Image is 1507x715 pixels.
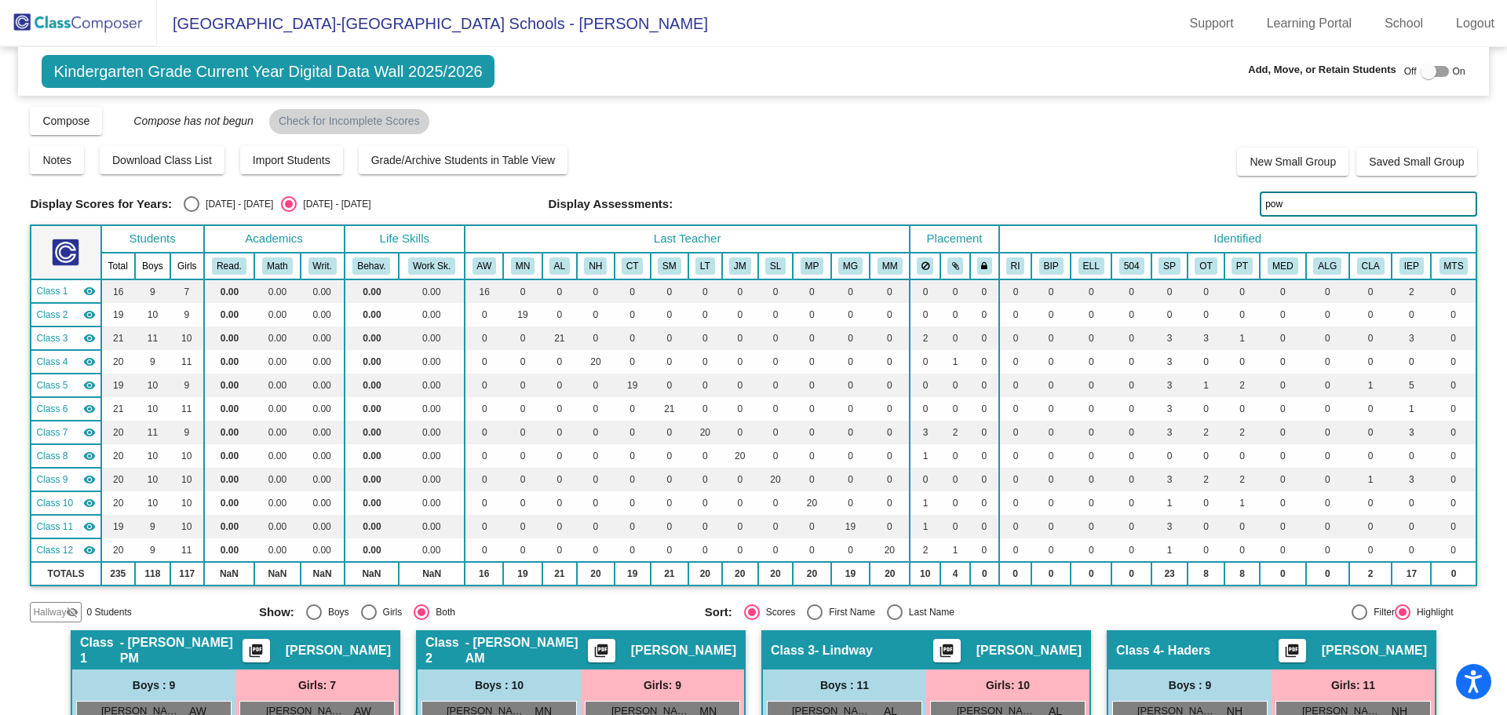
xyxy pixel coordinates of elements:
button: Behav. [352,257,390,275]
td: 0 [758,303,794,326]
td: 0.00 [301,279,345,303]
td: 0 [910,374,940,397]
button: Import Students [240,146,343,174]
button: Download Class List [100,146,224,174]
td: 0 [1111,279,1151,303]
th: Maggie Niederhelman [503,253,542,279]
td: 9 [170,374,204,397]
td: 0 [999,326,1031,350]
td: 0 [1306,374,1349,397]
button: LT [695,257,715,275]
td: 21 [542,326,578,350]
td: 20 [101,350,135,374]
th: 504 Plan [1111,253,1151,279]
td: 0 [465,374,503,397]
th: Medical Alert [1260,253,1305,279]
button: Read. [212,257,246,275]
td: 0 [1224,279,1260,303]
th: In MTSS Process [1431,253,1476,279]
td: 1 [940,350,970,374]
th: Students [101,225,204,253]
td: Maggie Niederhelman - Niederhelman AM [31,303,100,326]
td: 0 [1306,326,1349,350]
a: Support [1177,11,1246,36]
td: 0 [577,374,615,397]
td: 0 [651,279,688,303]
mat-chip: Check for Incomplete Scores [269,109,429,134]
button: Print Students Details [1279,639,1306,662]
td: 0 [1151,279,1188,303]
td: 0 [1031,303,1071,326]
td: 0 [688,374,722,397]
td: 0 [465,326,503,350]
td: 0.00 [254,350,300,374]
button: OT [1195,257,1217,275]
td: 0 [793,279,830,303]
td: 0.00 [399,303,465,326]
td: 1 [1188,374,1224,397]
td: 0 [1151,303,1188,326]
td: 0 [1392,350,1431,374]
td: 0 [970,303,999,326]
span: Add, Move, or Retain Students [1248,62,1396,78]
td: 0 [1431,350,1476,374]
mat-icon: visibility [83,356,96,368]
mat-icon: picture_as_pdf [1283,643,1301,665]
td: 0 [758,326,794,350]
th: Keep with teacher [970,253,999,279]
td: 0 [970,374,999,397]
th: Life Skills [345,225,465,253]
td: 0 [870,279,910,303]
a: Logout [1443,11,1507,36]
td: 0.00 [345,279,400,303]
td: 0 [615,303,651,326]
td: 0 [1260,350,1305,374]
th: Classroom Aide [1349,253,1392,279]
th: Boys [135,253,170,279]
td: 0 [999,374,1031,397]
td: 0 [1224,303,1260,326]
td: 0 [1306,279,1349,303]
td: 0 [940,303,970,326]
button: Print Students Details [243,639,270,662]
td: 0 [870,303,910,326]
td: 0 [970,279,999,303]
td: 5 [1392,374,1431,397]
td: 11 [135,326,170,350]
button: PT [1232,257,1253,275]
button: MM [878,257,903,275]
td: 0 [1260,326,1305,350]
th: Michelle Pagan [793,253,830,279]
td: 0 [1111,326,1151,350]
td: 0 [1071,326,1111,350]
button: AW [473,257,496,275]
span: Class 5 [36,378,68,392]
td: 0 [1349,279,1392,303]
th: Identified [999,225,1476,253]
td: 21 [101,397,135,421]
button: MN [511,257,535,275]
td: 0 [722,326,758,350]
mat-icon: visibility [83,308,96,321]
td: 0 [793,350,830,374]
td: 0 [910,279,940,303]
a: School [1372,11,1436,36]
th: Corinne Thacker [615,253,651,279]
span: Import Students [253,154,330,166]
button: MP [801,257,824,275]
td: 0.00 [399,326,465,350]
td: 0 [758,374,794,397]
td: 10 [170,326,204,350]
td: 0.00 [204,397,255,421]
td: 0 [999,350,1031,374]
td: 0 [1031,326,1071,350]
td: 0 [1349,303,1392,326]
button: BIP [1039,257,1064,275]
td: 0 [1431,303,1476,326]
td: 0 [503,350,542,374]
td: 1 [1224,326,1260,350]
th: Nicole Haders [577,253,615,279]
td: 2 [910,326,940,350]
div: [DATE] - [DATE] [199,197,273,211]
th: Behavior Intervention Plan [1031,253,1071,279]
